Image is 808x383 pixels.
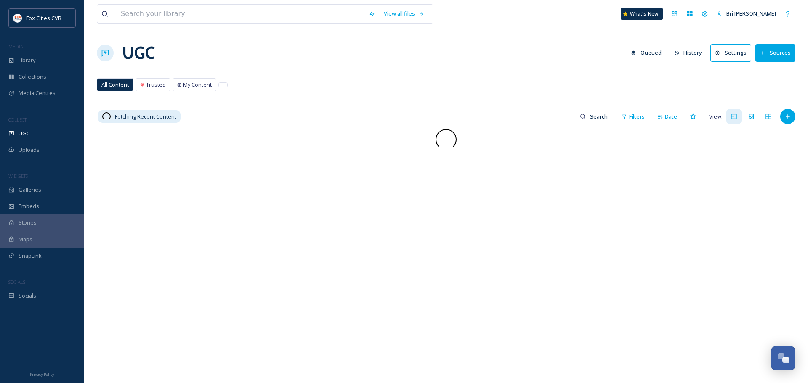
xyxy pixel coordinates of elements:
span: Uploads [19,146,40,154]
span: SnapLink [19,252,42,260]
button: History [670,45,707,61]
a: UGC [122,40,155,66]
span: WIDGETS [8,173,28,179]
span: Bri [PERSON_NAME] [726,10,776,17]
span: Collections [19,73,46,81]
span: Trusted [146,81,166,89]
input: Search your library [117,5,364,23]
span: SOCIALS [8,279,25,285]
span: View: [709,113,723,121]
a: What's New [621,8,663,20]
a: Queued [627,45,670,61]
span: Embeds [19,202,39,210]
span: Fox Cities CVB [26,14,61,22]
a: Privacy Policy [30,369,54,379]
button: Sources [755,44,795,61]
button: Settings [710,44,751,61]
span: Maps [19,235,32,243]
span: Filters [629,113,645,121]
input: Search [586,108,613,125]
button: Queued [627,45,666,61]
span: Galleries [19,186,41,194]
a: View all files [380,5,429,22]
span: Privacy Policy [30,372,54,377]
span: COLLECT [8,116,27,123]
span: Fetching Recent Content [115,113,176,121]
a: Settings [710,44,755,61]
span: Library [19,56,35,64]
span: UGC [19,129,30,137]
a: Bri [PERSON_NAME] [712,5,780,22]
span: MEDIA [8,43,23,50]
a: History [670,45,711,61]
span: My Content [183,81,212,89]
span: Stories [19,219,37,227]
img: images.png [13,14,22,22]
span: Socials [19,292,36,300]
button: Open Chat [771,346,795,370]
span: All Content [101,81,129,89]
span: Media Centres [19,89,56,97]
span: Date [665,113,677,121]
